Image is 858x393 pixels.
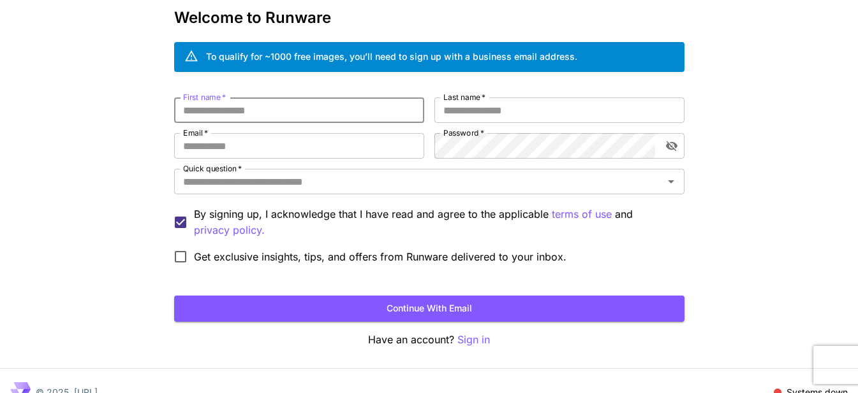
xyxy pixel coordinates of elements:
[662,173,680,190] button: Open
[174,296,684,322] button: Continue with email
[194,206,674,238] p: By signing up, I acknowledge that I have read and agree to the applicable and
[660,134,683,157] button: toggle password visibility
[206,50,577,63] div: To qualify for ~1000 free images, you’ll need to sign up with a business email address.
[443,92,485,103] label: Last name
[457,332,490,348] button: Sign in
[183,127,208,138] label: Email
[443,127,484,138] label: Password
[552,206,612,222] p: terms of use
[174,9,684,27] h3: Welcome to Runware
[194,222,265,238] button: By signing up, I acknowledge that I have read and agree to the applicable terms of use and
[183,163,242,174] label: Quick question
[174,332,684,348] p: Have an account?
[194,249,566,264] span: Get exclusive insights, tips, and offers from Runware delivered to your inbox.
[183,92,226,103] label: First name
[194,222,265,238] p: privacy policy.
[552,206,612,222] button: By signing up, I acknowledge that I have read and agree to the applicable and privacy policy.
